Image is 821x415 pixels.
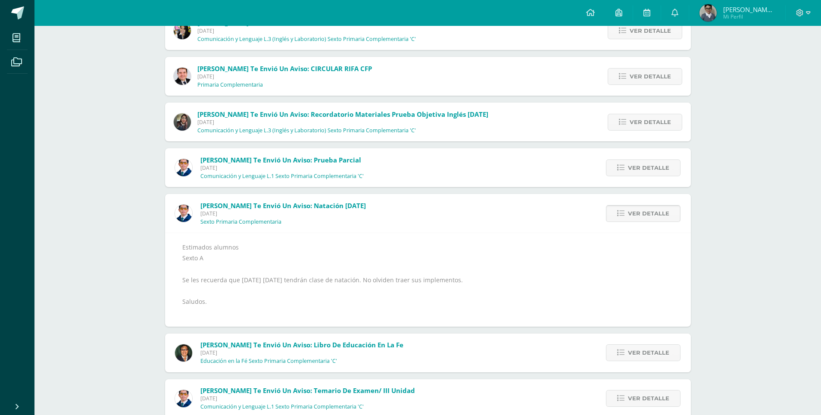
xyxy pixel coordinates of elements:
span: [PERSON_NAME] te envió un aviso: Natación [DATE] [200,201,366,210]
span: Ver detalle [630,114,671,130]
img: f727c7009b8e908c37d274233f9e6ae1.png [174,113,191,131]
span: [DATE] [197,27,416,34]
img: 57933e79c0f622885edf5cfea874362b.png [174,68,191,85]
p: Comunicación y Lenguaje L.1 Sexto Primaria Complementaria 'C' [200,403,364,410]
span: Ver detalle [628,160,669,176]
span: [PERSON_NAME] de [PERSON_NAME] [723,5,775,14]
p: Comunicación y Lenguaje L.3 (Inglés y Laboratorio) Sexto Primaria Complementaria 'C' [197,36,416,43]
span: [DATE] [200,349,403,356]
img: 0a2fc88354891e037b47c959cf6d87a8.png [699,4,717,22]
img: 282f7266d1216b456af8b3d5ef4bcc50.png [174,22,191,39]
span: [DATE] [200,210,366,217]
img: 059ccfba660c78d33e1d6e9d5a6a4bb6.png [175,390,192,407]
span: Ver detalle [628,206,669,222]
span: Mi Perfil [723,13,775,20]
span: [PERSON_NAME] te envió un aviso: CIRCULAR RIFA CFP [197,64,372,73]
span: [DATE] [200,164,364,172]
img: 059ccfba660c78d33e1d6e9d5a6a4bb6.png [175,205,192,222]
div: Estimados alumnos Sexto A Se les recuerda que [DATE] [DATE] tendrán clase de natación. No olviden... [182,242,674,318]
p: Comunicación y Lenguaje L.3 (Inglés y Laboratorio) Sexto Primaria Complementaria 'C' [197,127,416,134]
span: Ver detalle [630,23,671,39]
p: Primaria Complementaria [197,81,263,88]
span: Ver detalle [630,69,671,84]
p: Sexto Primaria Complementaria [200,218,281,225]
img: 059ccfba660c78d33e1d6e9d5a6a4bb6.png [175,159,192,176]
span: Ver detalle [628,345,669,361]
span: [DATE] [197,73,372,80]
p: Comunicación y Lenguaje L.1 Sexto Primaria Complementaria 'C' [200,173,364,180]
span: [PERSON_NAME] te envió un aviso: libro de Educación en la fe [200,340,403,349]
span: [PERSON_NAME] te envió un aviso: Recordatorio Materiales Prueba Objetiva Inglés [DATE] [197,110,488,119]
span: [DATE] [197,119,488,126]
span: [PERSON_NAME] te envió un aviso: Prueba parcial [200,156,361,164]
span: [DATE] [200,395,415,402]
span: Ver detalle [628,390,669,406]
img: 941e3438b01450ad37795ac5485d303e.png [175,344,192,362]
p: Educación en la Fé Sexto Primaria Complementaria 'C' [200,358,337,365]
span: [PERSON_NAME] te envió un aviso: Temario de examen/ III Unidad [200,386,415,395]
